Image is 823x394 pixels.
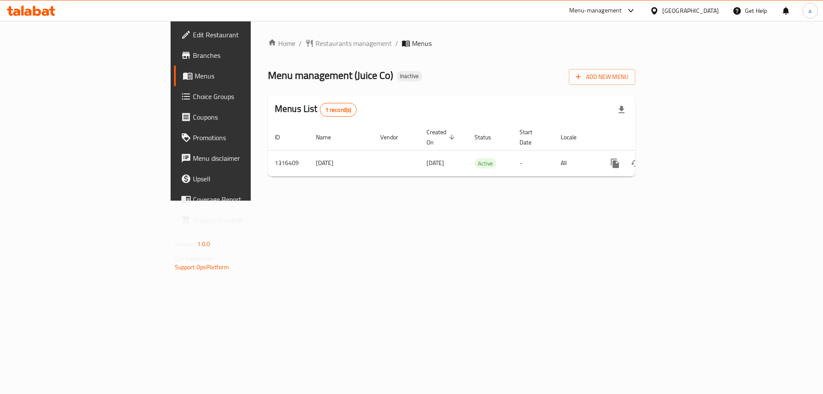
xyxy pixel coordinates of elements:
[268,66,393,85] span: Menu management ( Juice Co )
[396,71,422,81] div: Inactive
[268,38,635,48] nav: breadcrumb
[175,238,196,250] span: Version:
[174,189,308,210] a: Coverage Report
[569,6,622,16] div: Menu-management
[174,210,308,230] a: Grocery Checklist
[275,102,357,117] h2: Menus List
[195,71,301,81] span: Menus
[427,157,444,168] span: [DATE]
[427,127,457,147] span: Created On
[268,124,694,177] table: enhanced table
[174,45,308,66] a: Branches
[561,132,588,142] span: Locale
[554,150,598,176] td: All
[193,215,301,225] span: Grocery Checklist
[513,150,554,176] td: -
[193,91,301,102] span: Choice Groups
[662,6,719,15] div: [GEOGRAPHIC_DATA]
[396,72,422,80] span: Inactive
[193,153,301,163] span: Menu disclaimer
[305,38,392,48] a: Restaurants management
[193,50,301,60] span: Branches
[197,238,210,250] span: 1.0.0
[475,159,496,168] span: Active
[395,38,398,48] li: /
[174,86,308,107] a: Choice Groups
[174,66,308,86] a: Menus
[808,6,811,15] span: a
[605,153,625,174] button: more
[520,127,544,147] span: Start Date
[193,112,301,122] span: Coupons
[193,30,301,40] span: Edit Restaurant
[475,158,496,168] div: Active
[320,103,357,117] div: Total records count
[598,124,694,150] th: Actions
[611,99,632,120] div: Export file
[275,132,291,142] span: ID
[475,132,502,142] span: Status
[175,262,229,273] a: Support.OpsPlatform
[625,153,646,174] button: Change Status
[193,194,301,205] span: Coverage Report
[174,148,308,168] a: Menu disclaimer
[309,150,373,176] td: [DATE]
[174,127,308,148] a: Promotions
[193,132,301,143] span: Promotions
[316,132,342,142] span: Name
[174,168,308,189] a: Upsell
[315,38,392,48] span: Restaurants management
[576,72,628,82] span: Add New Menu
[380,132,409,142] span: Vendor
[320,106,357,114] span: 1 record(s)
[174,107,308,127] a: Coupons
[569,69,635,85] button: Add New Menu
[174,24,308,45] a: Edit Restaurant
[193,174,301,184] span: Upsell
[412,38,432,48] span: Menus
[175,253,214,264] span: Get support on:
